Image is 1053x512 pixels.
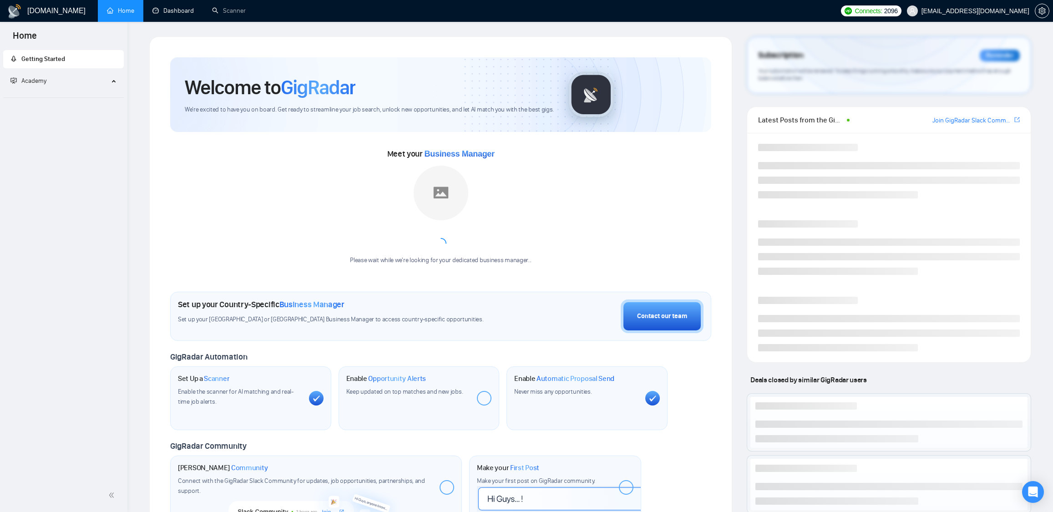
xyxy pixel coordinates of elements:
[909,8,916,14] span: user
[758,48,803,63] span: Subscription
[344,256,537,265] div: Please wait while we're looking for your dedicated business manager...
[108,491,117,500] span: double-left
[3,94,124,100] li: Academy Homepage
[170,441,247,451] span: GigRadar Community
[3,50,124,68] li: Getting Started
[281,75,355,100] span: GigRadar
[747,372,870,388] span: Deals closed by similar GigRadar users
[178,463,268,472] h1: [PERSON_NAME]
[185,75,355,100] h1: Welcome to
[1035,4,1049,18] button: setting
[10,77,46,85] span: Academy
[855,6,882,16] span: Connects:
[10,56,17,62] span: rocket
[758,67,1011,82] span: Your subscription will be renewed. To keep things running smoothly, make sure your payment method...
[514,374,614,383] h1: Enable
[621,299,704,333] button: Contact our team
[758,114,844,126] span: Latest Posts from the GigRadar Community
[932,116,1012,126] a: Join GigRadar Slack Community
[346,388,463,395] span: Keep updated on top matches and new jobs.
[7,4,22,19] img: logo
[178,299,344,309] h1: Set up your Country-Specific
[212,7,246,15] a: searchScanner
[170,352,247,362] span: GigRadar Automation
[537,374,614,383] span: Automatic Proposal Send
[1022,481,1044,503] div: Open Intercom Messenger
[387,149,495,159] span: Meet your
[1014,116,1020,124] a: export
[1035,7,1049,15] a: setting
[1014,116,1020,123] span: export
[425,149,495,158] span: Business Manager
[5,29,44,48] span: Home
[637,311,687,321] div: Contact our team
[21,77,46,85] span: Academy
[568,72,614,117] img: gigradar-logo.png
[477,477,595,485] span: Make your first post on GigRadar community.
[107,7,134,15] a: homeHome
[178,388,294,406] span: Enable the scanner for AI matching and real-time job alerts.
[231,463,268,472] span: Community
[178,477,425,495] span: Connect with the GigRadar Slack Community for updates, job opportunities, partnerships, and support.
[21,55,65,63] span: Getting Started
[884,6,898,16] span: 2096
[845,7,852,15] img: upwork-logo.png
[346,374,426,383] h1: Enable
[178,374,229,383] h1: Set Up a
[510,463,539,472] span: First Post
[10,77,17,84] span: fund-projection-screen
[433,236,448,251] span: loading
[414,166,468,220] img: placeholder.png
[368,374,426,383] span: Opportunity Alerts
[980,50,1020,61] div: Reminder
[477,463,539,472] h1: Make your
[279,299,344,309] span: Business Manager
[1035,7,1049,15] span: setting
[152,7,194,15] a: dashboardDashboard
[178,315,493,324] span: Set up your [GEOGRAPHIC_DATA] or [GEOGRAPHIC_DATA] Business Manager to access country-specific op...
[204,374,229,383] span: Scanner
[185,106,554,114] span: We're excited to have you on board. Get ready to streamline your job search, unlock new opportuni...
[514,388,592,395] span: Never miss any opportunities.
